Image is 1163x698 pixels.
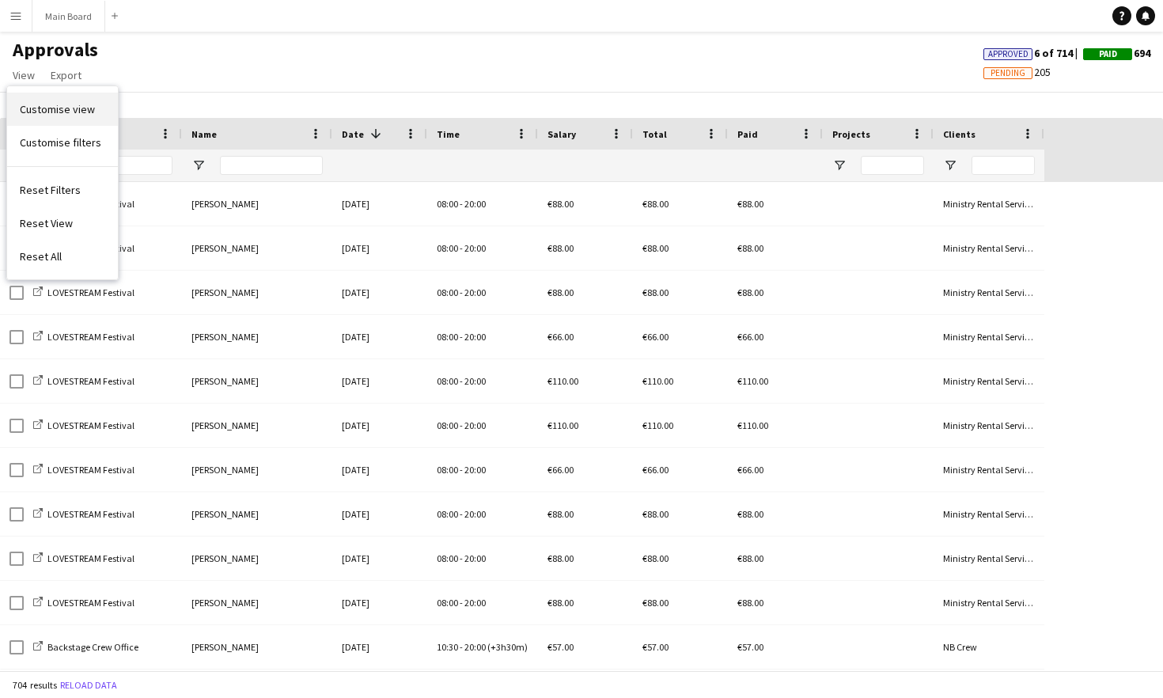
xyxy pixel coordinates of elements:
[1099,49,1117,59] span: Paid
[47,464,134,476] span: LOVESTREAM Festival
[33,464,134,476] a: LOVESTREAM Festival
[547,597,574,609] span: €88.00
[934,537,1044,580] div: Ministry Rental Services
[332,359,427,403] div: [DATE]
[737,464,763,476] span: €66.00
[332,404,427,447] div: [DATE]
[332,315,427,358] div: [DATE]
[332,226,427,270] div: [DATE]
[547,128,576,140] span: Salary
[33,597,134,609] a: LOVESTREAM Festival
[437,198,458,210] span: 08:00
[460,641,463,653] span: -
[51,68,81,82] span: Export
[332,182,427,226] div: [DATE]
[47,552,134,564] span: LOVESTREAM Festival
[464,508,486,520] span: 20:00
[437,242,458,254] span: 08:00
[182,537,332,580] div: [PERSON_NAME]
[33,286,134,298] a: LOVESTREAM Festival
[464,286,486,298] span: 20:00
[487,641,528,653] span: (+3h30m)
[20,216,73,230] span: Reset View
[47,375,134,387] span: LOVESTREAM Festival
[437,464,458,476] span: 08:00
[547,419,578,431] span: €110.00
[464,641,486,653] span: 20:00
[32,1,105,32] button: Main Board
[437,552,458,564] span: 08:00
[20,102,95,116] span: Customise view
[460,552,463,564] span: -
[460,597,463,609] span: -
[547,464,574,476] span: €66.00
[642,375,673,387] span: €110.00
[983,46,1083,60] span: 6 of 714
[934,581,1044,624] div: Ministry Rental Services
[943,128,975,140] span: Clients
[988,49,1029,59] span: Approved
[737,375,768,387] span: €110.00
[737,419,768,431] span: €110.00
[33,375,134,387] a: LOVESTREAM Festival
[972,156,1035,175] input: Clients Filter Input
[182,581,332,624] div: [PERSON_NAME]
[191,158,206,173] button: Open Filter Menu
[437,508,458,520] span: 08:00
[47,597,134,609] span: LOVESTREAM Festival
[182,226,332,270] div: [PERSON_NAME]
[547,286,574,298] span: €88.00
[642,597,669,609] span: €88.00
[464,331,486,343] span: 20:00
[547,198,574,210] span: €88.00
[20,135,101,150] span: Customise filters
[460,242,463,254] span: -
[642,331,669,343] span: €66.00
[464,198,486,210] span: 20:00
[437,331,458,343] span: 08:00
[47,508,134,520] span: LOVESTREAM Festival
[1083,46,1150,60] span: 694
[20,183,81,197] span: Reset Filters
[934,625,1044,669] div: NB Crew
[642,286,669,298] span: €88.00
[547,375,578,387] span: €110.00
[737,198,763,210] span: €88.00
[33,331,134,343] a: LOVESTREAM Festival
[47,331,134,343] span: LOVESTREAM Festival
[464,464,486,476] span: 20:00
[460,508,463,520] span: -
[934,271,1044,314] div: Ministry Rental Services
[7,173,118,207] a: Reset Filters
[47,419,134,431] span: LOVESTREAM Festival
[642,552,669,564] span: €88.00
[33,419,134,431] a: LOVESTREAM Festival
[182,271,332,314] div: [PERSON_NAME]
[460,286,463,298] span: -
[437,641,458,653] span: 10:30
[13,68,35,82] span: View
[464,552,486,564] span: 20:00
[934,182,1044,226] div: Ministry Rental Services
[642,508,669,520] span: €88.00
[182,492,332,536] div: [PERSON_NAME]
[737,331,763,343] span: €66.00
[342,128,364,140] span: Date
[547,641,574,653] span: €57.00
[7,93,118,126] a: Customise view
[983,65,1051,79] span: 205
[642,198,669,210] span: €88.00
[33,552,134,564] a: LOVESTREAM Festival
[832,128,870,140] span: Projects
[20,249,62,264] span: Reset All
[934,315,1044,358] div: Ministry Rental Services
[460,419,463,431] span: -
[943,158,957,173] button: Open Filter Menu
[191,128,217,140] span: Name
[33,508,134,520] a: LOVESTREAM Festival
[460,198,463,210] span: -
[182,625,332,669] div: [PERSON_NAME]
[737,552,763,564] span: €88.00
[832,158,847,173] button: Open Filter Menu
[437,128,460,140] span: Time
